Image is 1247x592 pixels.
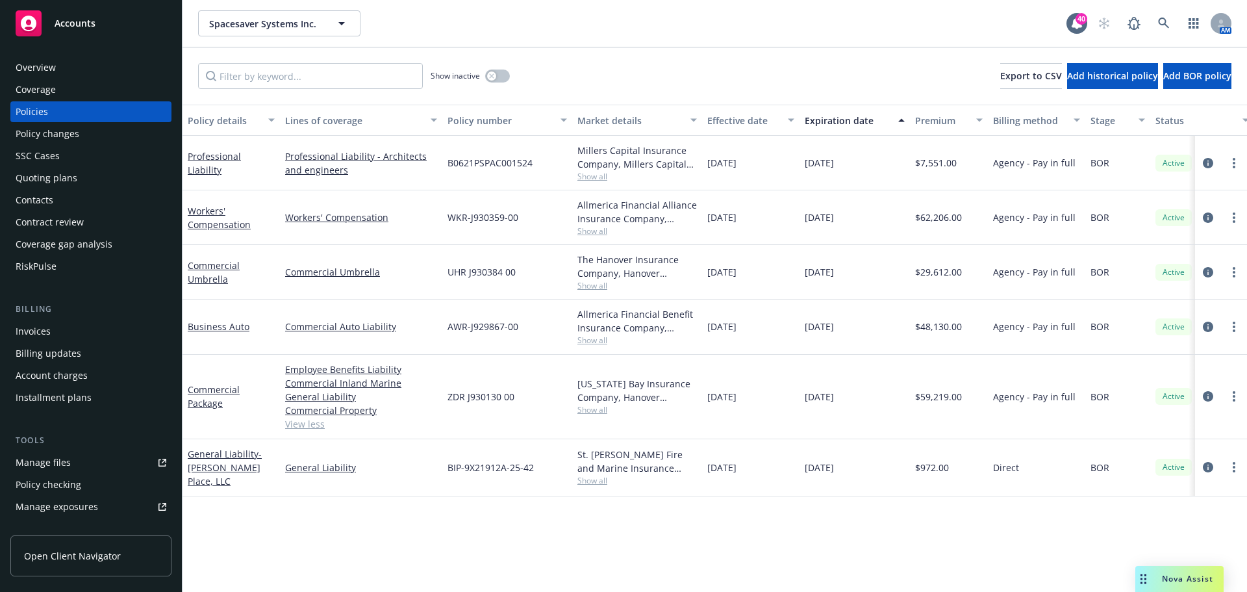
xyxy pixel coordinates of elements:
div: Tools [10,434,171,447]
span: Spacesaver Systems Inc. [209,17,321,31]
a: Manage exposures [10,496,171,517]
span: [DATE] [707,265,737,279]
span: $7,551.00 [915,156,957,170]
a: Commercial Inland Marine [285,376,437,390]
a: View less [285,417,437,431]
button: Nova Assist [1135,566,1224,592]
div: Expiration date [805,114,890,127]
div: Stage [1090,114,1131,127]
span: Show all [577,404,697,415]
span: Active [1161,212,1187,224]
span: Show inactive [431,70,480,81]
div: SSC Cases [16,146,60,166]
a: Employee Benefits Liability [285,363,437,376]
a: Search [1151,10,1177,36]
span: BOR [1090,320,1109,333]
span: [DATE] [707,461,737,474]
span: $62,206.00 [915,211,962,224]
a: Commercial Auto Liability [285,320,437,333]
div: Overview [16,57,56,78]
a: RiskPulse [10,256,171,277]
span: BOR [1090,156,1109,170]
a: circleInformation [1200,389,1216,404]
span: [DATE] [707,390,737,404]
button: Export to CSV [1000,63,1062,89]
span: Show all [577,475,697,486]
div: Millers Capital Insurance Company, Millers Capital Insurance Company, RT Specialty Insurance Serv... [577,144,697,171]
button: Lines of coverage [280,105,442,136]
div: Effective date [707,114,780,127]
div: Manage files [16,452,71,473]
a: Policy changes [10,123,171,144]
div: Manage certificates [16,519,101,539]
a: circleInformation [1200,155,1216,171]
a: Professional Liability [188,150,241,176]
div: Policy details [188,114,260,127]
a: Accounts [10,5,171,42]
a: circleInformation [1200,264,1216,280]
div: Premium [915,114,968,127]
div: The Hanover Insurance Company, Hanover Insurance Group [577,253,697,280]
span: Active [1161,266,1187,278]
span: [DATE] [805,390,834,404]
span: Active [1161,157,1187,169]
span: BOR [1090,211,1109,224]
span: Add BOR policy [1163,70,1231,82]
div: Market details [577,114,683,127]
div: Quoting plans [16,168,77,188]
button: Effective date [702,105,800,136]
span: Agency - Pay in full [993,390,1076,404]
span: [DATE] [707,320,737,333]
div: Status [1155,114,1235,127]
a: Report a Bug [1121,10,1147,36]
span: ZDR J930130 00 [447,390,514,404]
div: Billing [10,303,171,316]
button: Policy number [442,105,572,136]
span: Show all [577,225,697,237]
span: Show all [577,280,697,291]
span: $48,130.00 [915,320,962,333]
span: [DATE] [805,265,834,279]
span: Active [1161,391,1187,402]
div: St. [PERSON_NAME] Fire and Marine Insurance Company, Travelers Insurance [577,448,697,475]
span: Export to CSV [1000,70,1062,82]
span: Accounts [55,18,95,29]
a: Workers' Compensation [188,205,251,231]
a: General Liability [188,448,262,487]
span: [DATE] [707,211,737,224]
div: Coverage gap analysis [16,234,112,255]
a: Installment plans [10,387,171,408]
span: [DATE] [805,211,834,224]
span: [DATE] [805,156,834,170]
span: $59,219.00 [915,390,962,404]
div: Billing updates [16,343,81,364]
span: $972.00 [915,461,949,474]
div: Policy number [447,114,553,127]
a: Policies [10,101,171,122]
a: circleInformation [1200,459,1216,475]
button: Spacesaver Systems Inc. [198,10,360,36]
span: BOR [1090,265,1109,279]
a: Business Auto [188,320,249,333]
span: [DATE] [805,461,834,474]
div: Policies [16,101,48,122]
a: General Liability [285,461,437,474]
a: Policy checking [10,474,171,495]
a: Coverage gap analysis [10,234,171,255]
span: Show all [577,171,697,182]
div: Contacts [16,190,53,211]
div: Policy changes [16,123,79,144]
span: Open Client Navigator [24,549,121,563]
span: UHR J930384 00 [447,265,516,279]
a: Quoting plans [10,168,171,188]
span: $29,612.00 [915,265,962,279]
button: Premium [910,105,988,136]
a: Account charges [10,365,171,386]
a: circleInformation [1200,319,1216,335]
a: circleInformation [1200,210,1216,225]
a: more [1226,155,1242,171]
span: Agency - Pay in full [993,320,1076,333]
a: Manage files [10,452,171,473]
a: Coverage [10,79,171,100]
a: Overview [10,57,171,78]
